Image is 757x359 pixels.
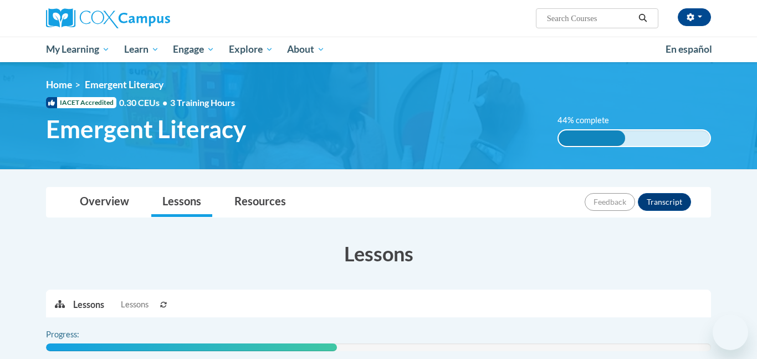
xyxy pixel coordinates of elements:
span: 3 Training Hours [170,97,235,108]
img: Cox Campus [46,8,170,28]
a: Explore [222,37,280,62]
span: Engage [173,43,214,56]
input: Search Courses [546,12,635,25]
a: My Learning [39,37,117,62]
label: Progress: [46,328,110,341]
a: Home [46,79,72,90]
a: Cox Campus [46,8,257,28]
button: Feedback [585,193,635,211]
span: Emergent Literacy [85,79,163,90]
span: About [287,43,325,56]
label: 44% complete [557,114,621,127]
span: Learn [124,43,159,56]
button: Account Settings [678,8,711,26]
span: • [162,97,167,108]
iframe: Button to launch messaging window [713,315,748,350]
div: 44% complete [559,130,625,146]
span: 0.30 CEUs [119,97,170,109]
a: Overview [69,188,140,217]
p: Lessons [73,299,104,311]
a: Resources [223,188,297,217]
span: Explore [229,43,273,56]
button: Search [635,12,651,25]
span: My Learning [46,43,110,56]
button: Transcript [638,193,691,211]
span: Emergent Literacy [46,114,246,144]
span: Lessons [121,299,149,311]
div: Main menu [29,37,728,62]
a: Learn [117,37,166,62]
a: Engage [166,37,222,62]
span: En español [666,43,712,55]
a: About [280,37,333,62]
h3: Lessons [46,240,711,267]
span: IACET Accredited [46,97,116,108]
a: En español [658,38,719,61]
a: Lessons [151,188,212,217]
